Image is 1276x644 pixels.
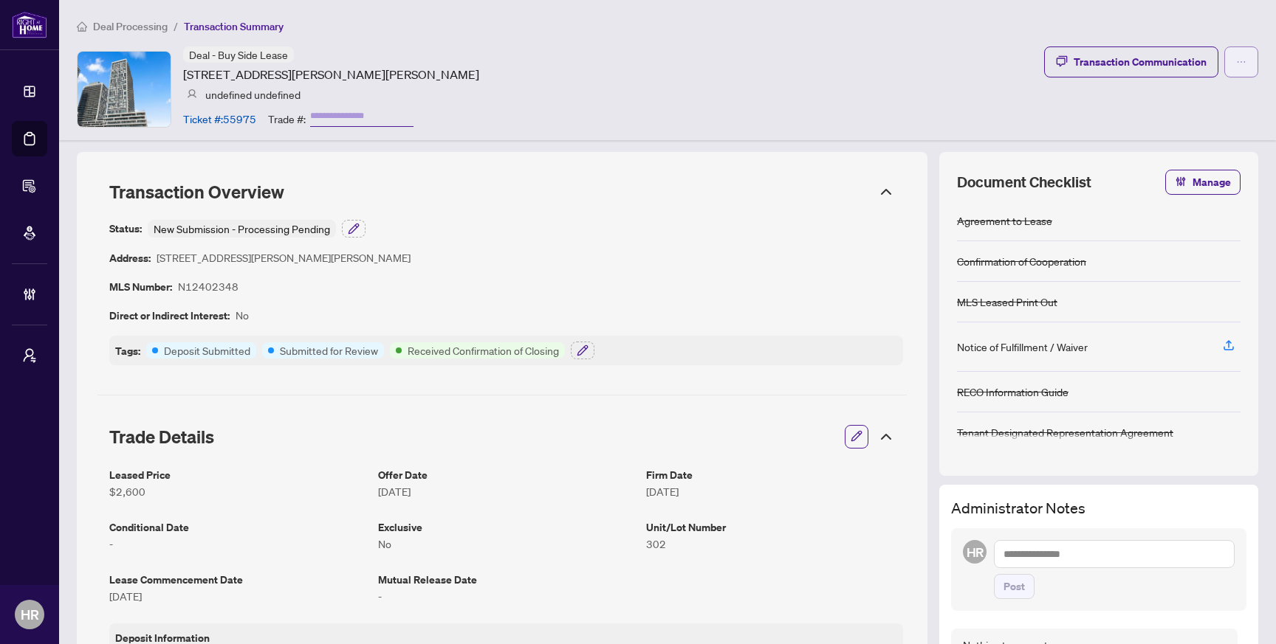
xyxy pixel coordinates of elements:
[78,52,171,127] img: IMG-N12402348_1.jpg
[22,348,37,363] span: user-switch
[109,483,366,499] article: $2,600
[93,20,168,33] span: Deal Processing
[646,519,903,536] article: Unit/Lot Number
[646,536,903,552] article: 302
[408,342,559,359] article: Received Confirmation of Closing
[109,307,230,324] article: Direct or Indirect Interest:
[21,604,39,625] span: HR
[1165,170,1241,195] button: Manage
[183,66,479,83] article: [STREET_ADDRESS][PERSON_NAME][PERSON_NAME]
[109,249,151,266] article: Address:
[957,384,1069,400] div: RECO Information Guide
[97,416,907,457] div: Trade Details
[236,307,249,324] article: No
[646,483,903,499] article: [DATE]
[378,588,635,604] article: -
[109,519,366,536] article: Conditional Date
[378,519,635,536] article: Exclusive
[957,424,1173,440] div: Tenant Designated Representation Agreement
[205,86,301,103] article: undefined undefined
[109,466,366,483] article: Leased Price
[178,278,239,295] article: N12402348
[174,18,178,35] li: /
[1074,50,1207,74] div: Transaction Communication
[157,249,411,266] article: [STREET_ADDRESS][PERSON_NAME][PERSON_NAME]
[12,11,47,38] img: logo
[1217,592,1261,637] button: Open asap
[1044,46,1218,77] button: Transaction Communication
[187,89,197,100] img: svg%3e
[378,571,635,588] article: Mutual Release Date
[109,536,366,552] article: -
[148,220,336,238] div: New Submission - Processing Pending
[957,253,1086,269] div: Confirmation of Cooperation
[183,111,256,127] article: Ticket #: 55975
[378,536,635,552] article: No
[957,212,1052,229] div: Agreement to Lease
[164,342,250,359] article: Deposit Submitted
[109,588,366,604] article: [DATE]
[184,20,284,33] span: Transaction Summary
[378,483,635,499] article: [DATE]
[378,466,635,483] article: Offer Date
[957,339,1088,355] div: Notice of Fulfillment / Waiver
[77,21,87,32] span: home
[1236,57,1246,67] span: ellipsis
[109,278,172,295] article: MLS Number:
[994,574,1035,599] button: Post
[951,496,1246,519] h3: Administrator Notes
[115,342,140,359] article: Tags:
[268,111,306,127] article: Trade #:
[1193,170,1231,194] span: Manage
[109,426,214,448] span: Trade Details
[189,48,288,61] span: Deal - Buy Side Lease
[109,181,284,203] span: Transaction Overview
[957,294,1057,310] div: MLS Leased Print Out
[957,172,1091,193] span: Document Checklist
[97,173,907,211] div: Transaction Overview
[646,466,903,483] article: Firm Date
[109,220,142,238] article: Status:
[966,542,984,562] span: HR
[280,342,378,359] article: Submitted for Review
[109,571,366,588] article: Lease Commencement Date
